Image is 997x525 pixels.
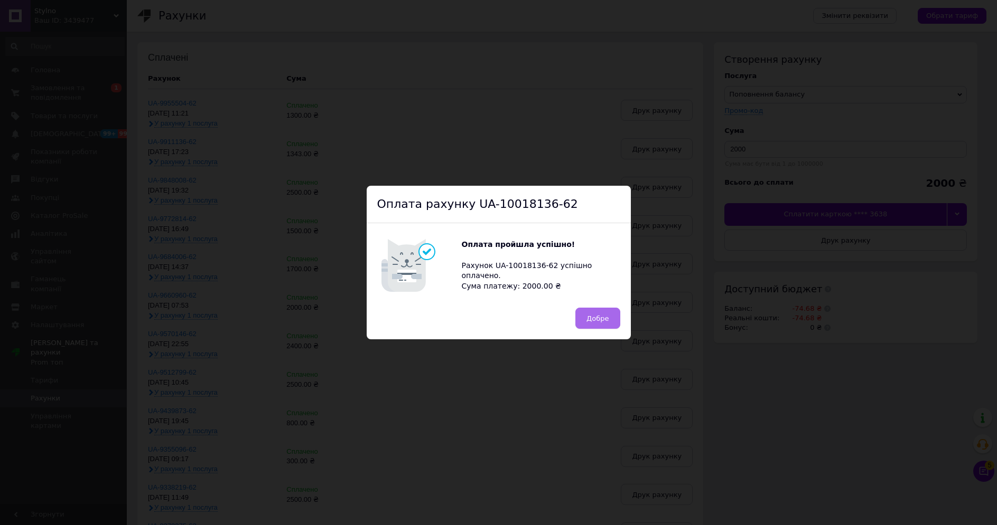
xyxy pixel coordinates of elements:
span: Добре [586,314,609,322]
b: Оплата пройшла успішно! [462,240,575,249]
img: Котик говорить Оплата пройшла успішно! [377,234,462,297]
button: Добре [575,308,620,329]
div: Рахунок UA-10018136-62 успішно оплачено. Сума платежу: 2000.00 ₴ [462,240,620,291]
div: Оплата рахунку UA-10018136-62 [367,186,631,224]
